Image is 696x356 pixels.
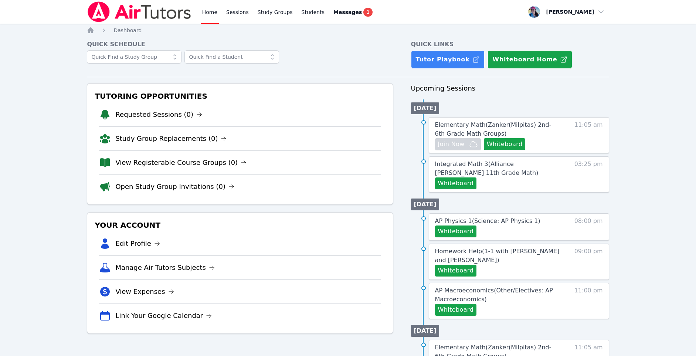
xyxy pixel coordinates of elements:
span: 1 [363,8,372,17]
span: 09:00 pm [574,247,603,277]
input: Quick Find a Student [184,50,279,64]
h4: Quick Schedule [87,40,393,49]
h3: Upcoming Sessions [411,83,609,94]
a: Integrated Math 3(Alliance [PERSON_NAME] 11th Grade Math) [435,160,561,177]
a: AP Physics 1(Science: AP Physics 1) [435,217,540,226]
nav: Breadcrumb [87,27,609,34]
h4: Quick Links [411,40,609,49]
li: [DATE] [411,325,439,337]
a: Requested Sessions (0) [115,109,202,120]
a: Link Your Google Calendar [115,311,212,321]
li: [DATE] [411,199,439,210]
a: View Expenses [115,287,174,297]
a: Study Group Replacements (0) [115,133,227,144]
span: AP Macroeconomics ( Other/Electives: AP Macroeconomics ) [435,287,553,303]
button: Whiteboard [435,226,477,237]
span: Join Now [438,140,465,149]
a: Edit Profile [115,238,160,249]
input: Quick Find a Study Group [87,50,181,64]
span: Elementary Math ( Zanker(Milpitas) 2nd-6th Grade Math Groups ) [435,121,551,137]
a: Tutor Playbook [411,50,485,69]
button: Whiteboard [435,304,477,316]
h3: Tutoring Opportunities [93,89,387,103]
button: Whiteboard [435,177,477,189]
img: Air Tutors [87,1,191,22]
h3: Your Account [93,218,387,232]
button: Whiteboard [484,138,526,150]
span: Integrated Math 3 ( Alliance [PERSON_NAME] 11th Grade Math ) [435,160,539,176]
span: 08:00 pm [574,217,603,237]
a: View Registerable Course Groups (0) [115,157,247,168]
a: Homework Help(1-1 with [PERSON_NAME] and [PERSON_NAME]) [435,247,561,265]
span: 11:05 am [574,121,603,150]
a: Open Study Group Invitations (0) [115,182,234,192]
a: AP Macroeconomics(Other/Electives: AP Macroeconomics) [435,286,561,304]
span: AP Physics 1 ( Science: AP Physics 1 ) [435,217,540,224]
span: 11:00 pm [574,286,603,316]
span: Messages [333,9,362,16]
button: Join Now [435,138,481,150]
span: Dashboard [113,27,142,33]
a: Manage Air Tutors Subjects [115,262,215,273]
a: Elementary Math(Zanker(Milpitas) 2nd-6th Grade Math Groups) [435,121,561,138]
span: Homework Help ( 1-1 with [PERSON_NAME] and [PERSON_NAME] ) [435,248,560,264]
button: Whiteboard Home [488,50,572,69]
li: [DATE] [411,102,439,114]
span: 03:25 pm [574,160,603,189]
button: Whiteboard [435,265,477,277]
a: Dashboard [113,27,142,34]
